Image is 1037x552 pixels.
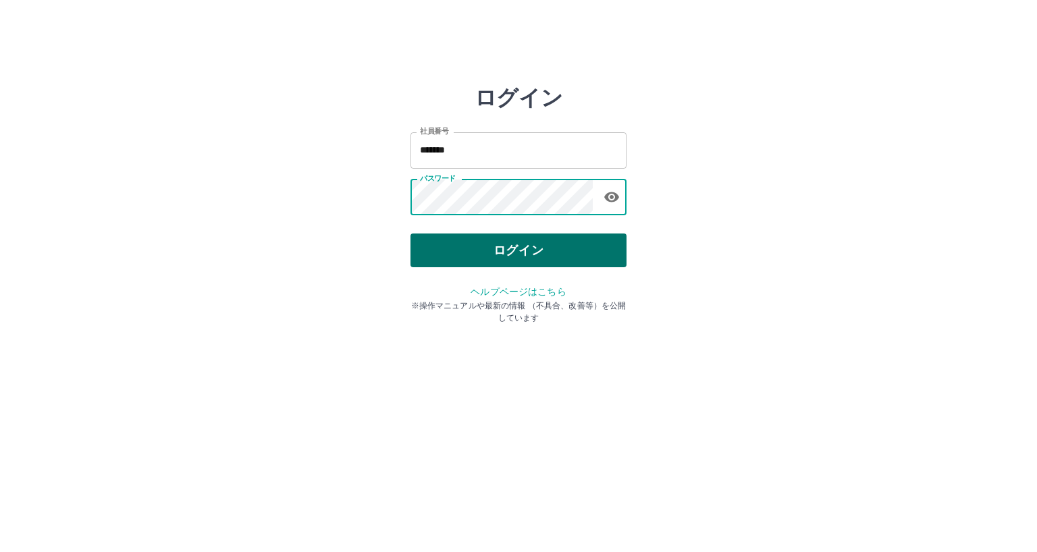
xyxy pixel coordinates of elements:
[471,286,566,297] a: ヘルプページはこちら
[410,300,627,324] p: ※操作マニュアルや最新の情報 （不具合、改善等）を公開しています
[475,85,563,111] h2: ログイン
[420,173,456,184] label: パスワード
[420,126,448,136] label: 社員番号
[410,233,627,267] button: ログイン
